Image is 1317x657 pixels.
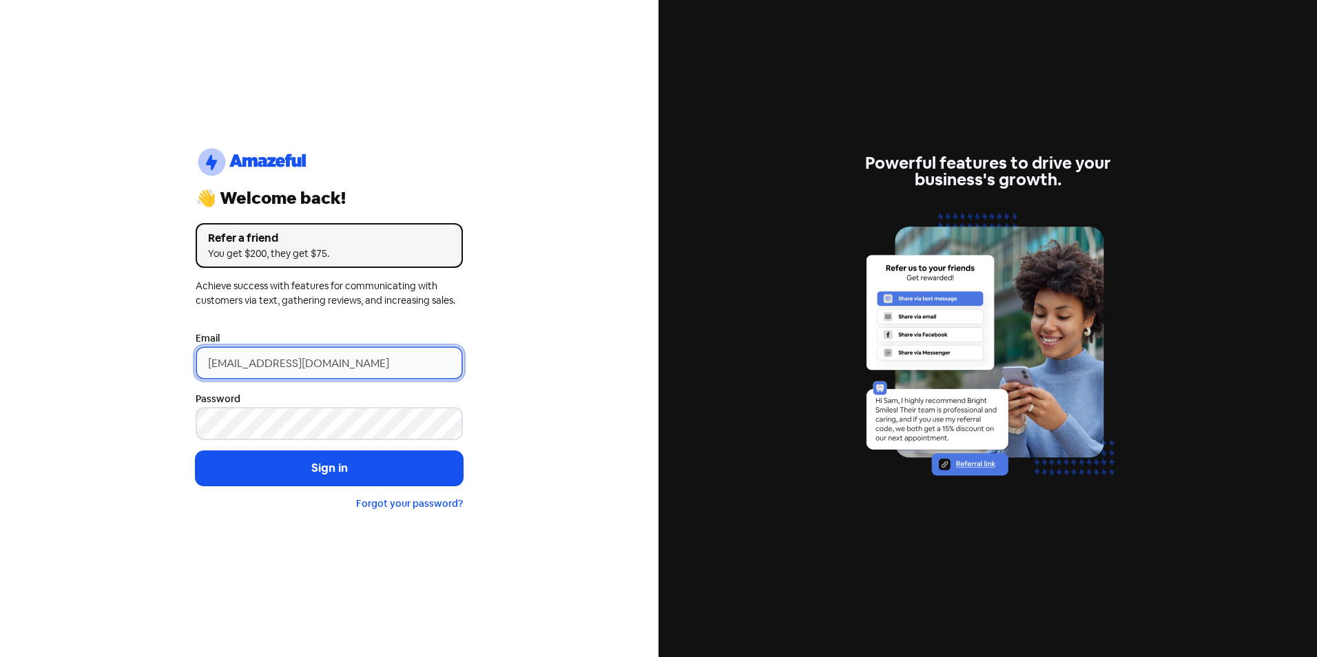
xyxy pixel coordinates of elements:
a: Forgot your password? [356,497,463,510]
div: Powerful features to drive your business's growth. [854,155,1121,188]
label: Email [196,331,220,346]
button: Sign in [196,451,463,486]
div: Achieve success with features for communicating with customers via text, gathering reviews, and i... [196,279,463,308]
div: You get $200, they get $75. [208,247,450,261]
div: Refer a friend [208,230,450,247]
input: Enter your email address... [196,346,463,379]
label: Password [196,392,240,406]
div: 👋 Welcome back! [196,190,463,207]
img: referrals [854,205,1121,501]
